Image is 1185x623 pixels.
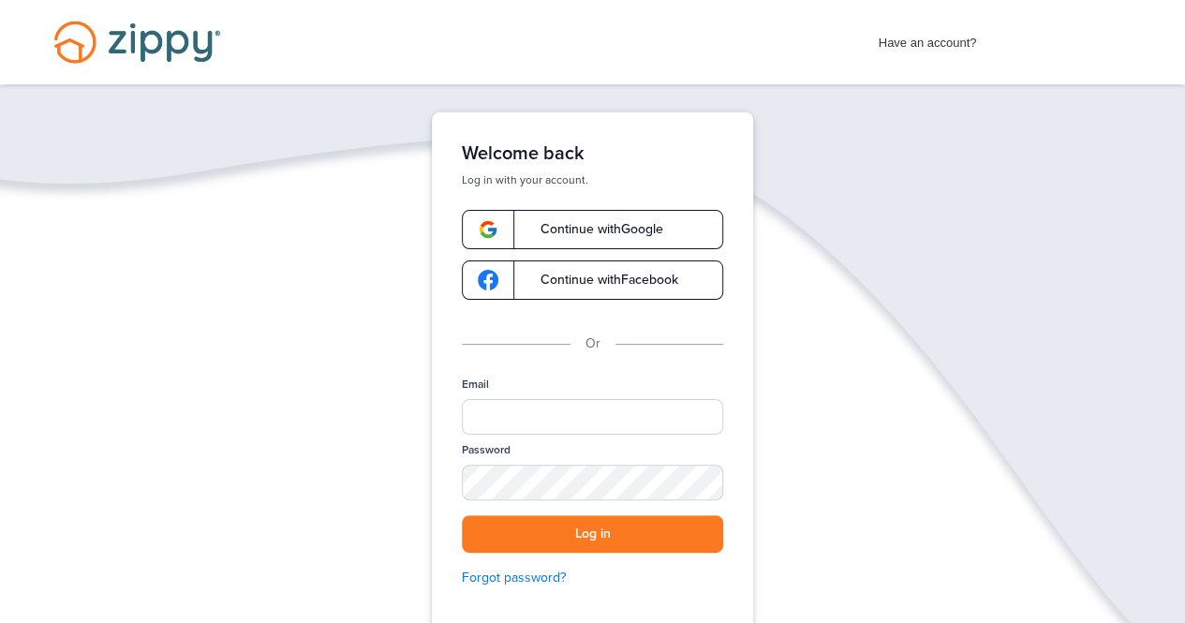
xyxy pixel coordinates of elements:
[522,223,663,236] span: Continue with Google
[462,377,489,393] label: Email
[462,465,723,499] input: Password
[462,442,511,458] label: Password
[585,334,600,354] p: Or
[462,399,723,435] input: Email
[522,274,678,287] span: Continue with Facebook
[478,219,498,240] img: google-logo
[879,23,977,53] span: Have an account?
[462,142,723,165] h1: Welcome back
[462,172,723,187] p: Log in with your account.
[462,515,723,554] button: Log in
[462,260,723,300] a: google-logoContinue withFacebook
[462,568,723,588] a: Forgot password?
[462,210,723,249] a: google-logoContinue withGoogle
[478,270,498,290] img: google-logo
